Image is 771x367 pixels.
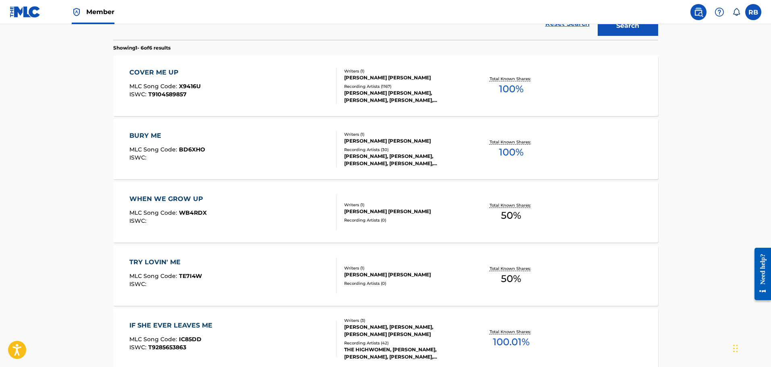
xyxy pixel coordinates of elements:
[129,154,148,161] span: ISWC :
[344,340,466,346] div: Recording Artists ( 42 )
[711,4,727,20] div: Help
[344,208,466,215] div: [PERSON_NAME] [PERSON_NAME]
[694,7,703,17] img: search
[344,89,466,104] div: [PERSON_NAME] [PERSON_NAME], [PERSON_NAME], [PERSON_NAME], [PERSON_NAME], [PERSON_NAME], [PERSON_...
[344,131,466,137] div: Writers ( 1 )
[344,74,466,81] div: [PERSON_NAME] [PERSON_NAME]
[733,336,738,361] div: Drag
[179,146,205,153] span: BD6XHO
[129,91,148,98] span: ISWC :
[129,280,148,288] span: ISWC :
[344,346,466,361] div: THE HIGHWOMEN, [PERSON_NAME], [PERSON_NAME], [PERSON_NAME], [PERSON_NAME], [PERSON_NAME], THE HIG...
[113,245,658,306] a: TRY LOVIN' MEMLC Song Code:TE7I4WISWC:Writers (1)[PERSON_NAME] [PERSON_NAME]Recording Artists (0)...
[715,7,724,17] img: help
[179,83,201,90] span: X9416U
[732,8,740,16] div: Notifications
[690,4,707,20] a: Public Search
[129,272,179,280] span: MLC Song Code :
[129,321,216,330] div: IF SHE EVER LEAVES ME
[493,335,530,349] span: 100.01 %
[731,328,771,367] iframe: Chat Widget
[344,83,466,89] div: Recording Artists ( 1167 )
[490,76,533,82] p: Total Known Shares:
[113,56,658,116] a: COVER ME UPMLC Song Code:X9416UISWC:T9104589857Writers (1)[PERSON_NAME] [PERSON_NAME]Recording Ar...
[129,68,201,77] div: COVER ME UP
[129,217,148,224] span: ISWC :
[344,137,466,145] div: [PERSON_NAME] [PERSON_NAME]
[745,4,761,20] div: User Menu
[113,119,658,179] a: BURY MEMLC Song Code:BD6XHOISWC:Writers (1)[PERSON_NAME] [PERSON_NAME]Recording Artists (30)[PERS...
[344,323,466,338] div: [PERSON_NAME], [PERSON_NAME], [PERSON_NAME] [PERSON_NAME]
[598,16,658,36] button: Search
[344,280,466,286] div: Recording Artists ( 0 )
[748,241,771,306] iframe: Resource Center
[129,209,179,216] span: MLC Song Code :
[344,271,466,278] div: [PERSON_NAME] [PERSON_NAME]
[490,139,533,145] p: Total Known Shares:
[148,344,186,351] span: T9285653863
[10,6,41,18] img: MLC Logo
[490,202,533,208] p: Total Known Shares:
[501,208,521,223] span: 50 %
[344,217,466,223] div: Recording Artists ( 0 )
[148,91,187,98] span: T9104589857
[179,336,202,343] span: IC85DD
[490,329,533,335] p: Total Known Shares:
[113,182,658,243] a: WHEN WE GROW UPMLC Song Code:WB4RDXISWC:Writers (1)[PERSON_NAME] [PERSON_NAME]Recording Artists (...
[344,317,466,323] div: Writers ( 3 )
[344,202,466,208] div: Writers ( 1 )
[501,272,521,286] span: 50 %
[113,44,170,52] p: Showing 1 - 6 of 6 results
[179,209,207,216] span: WB4RDX
[129,344,148,351] span: ISWC :
[490,265,533,272] p: Total Known Shares:
[129,336,179,343] span: MLC Song Code :
[344,153,466,167] div: [PERSON_NAME], [PERSON_NAME], [PERSON_NAME], [PERSON_NAME], [PERSON_NAME]
[129,257,202,267] div: TRY LOVIN' ME
[344,265,466,271] div: Writers ( 1 )
[179,272,202,280] span: TE7I4W
[499,82,524,96] span: 100 %
[344,68,466,74] div: Writers ( 1 )
[129,131,205,141] div: BURY ME
[344,147,466,153] div: Recording Artists ( 30 )
[129,194,207,204] div: WHEN WE GROW UP
[86,7,114,17] span: Member
[129,83,179,90] span: MLC Song Code :
[129,146,179,153] span: MLC Song Code :
[499,145,524,160] span: 100 %
[72,7,81,17] img: Top Rightsholder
